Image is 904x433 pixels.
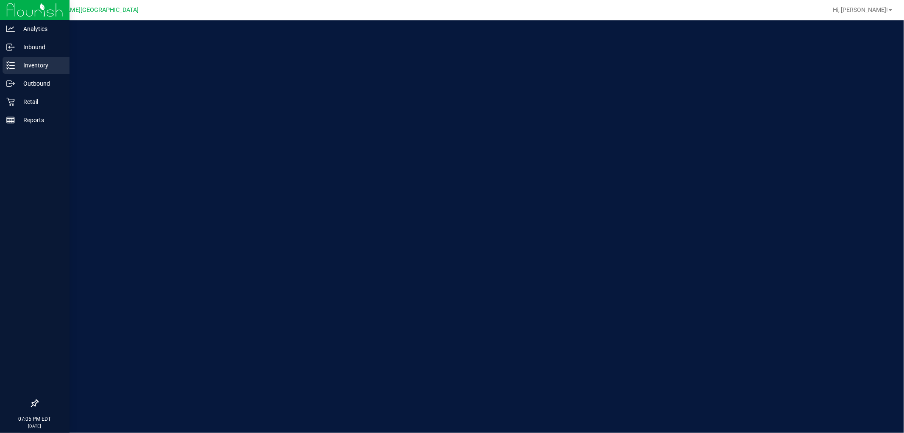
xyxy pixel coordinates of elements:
p: Analytics [15,24,66,34]
p: Reports [15,115,66,125]
p: Inbound [15,42,66,52]
span: Hi, [PERSON_NAME]! [833,6,888,13]
p: Outbound [15,78,66,89]
inline-svg: Inventory [6,61,15,70]
inline-svg: Reports [6,116,15,124]
inline-svg: Inbound [6,43,15,51]
p: 07:05 PM EDT [4,415,66,423]
p: Retail [15,97,66,107]
inline-svg: Retail [6,98,15,106]
inline-svg: Outbound [6,79,15,88]
p: [DATE] [4,423,66,429]
inline-svg: Analytics [6,25,15,33]
p: Inventory [15,60,66,70]
span: [PERSON_NAME][GEOGRAPHIC_DATA] [34,6,139,14]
